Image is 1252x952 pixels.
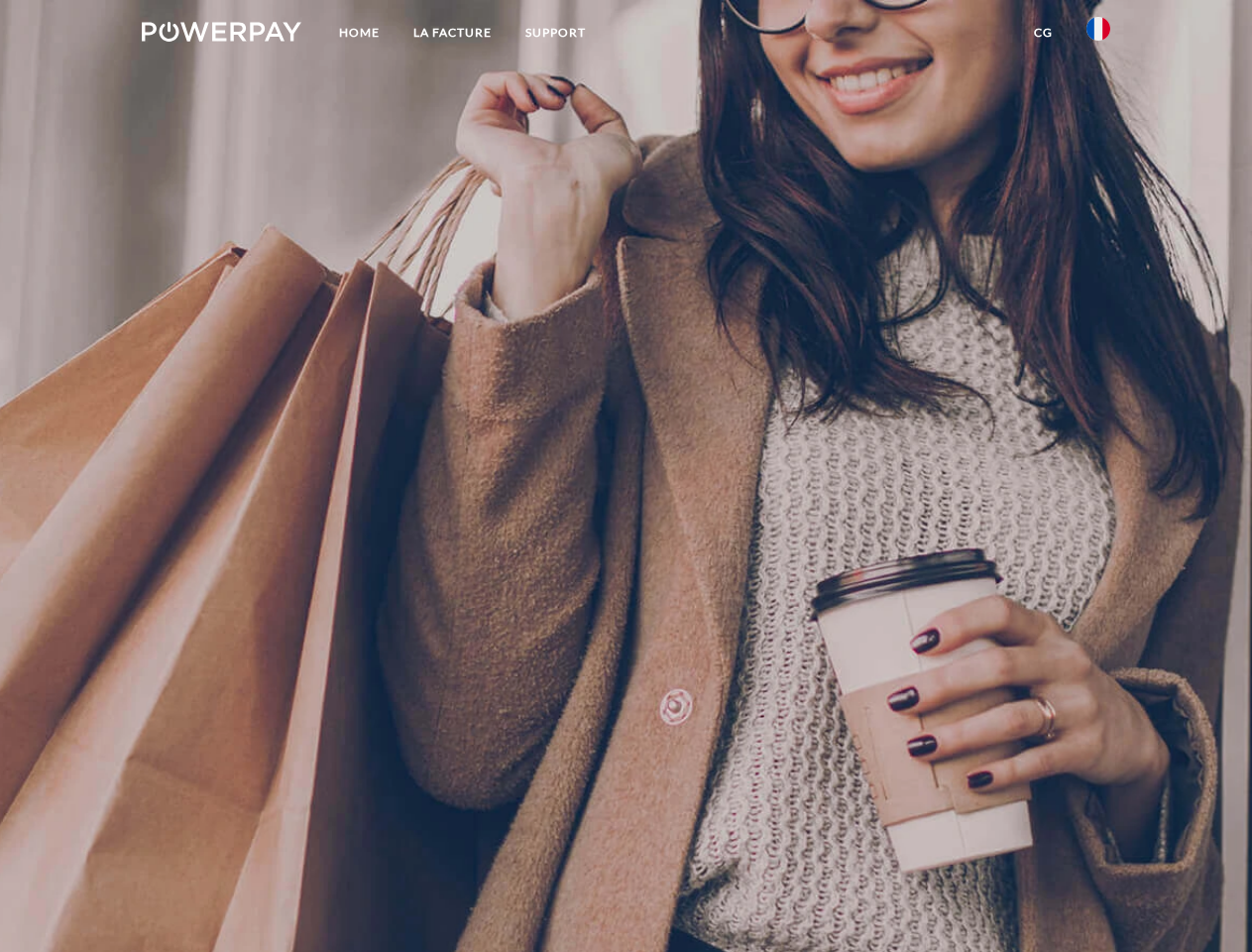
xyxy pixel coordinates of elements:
[142,22,301,42] img: logo-powerpay-white.svg
[397,15,509,51] a: LA FACTURE
[509,15,603,51] a: Support
[322,15,397,51] a: Home
[1017,15,1070,51] a: CG
[1086,17,1110,41] img: fr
